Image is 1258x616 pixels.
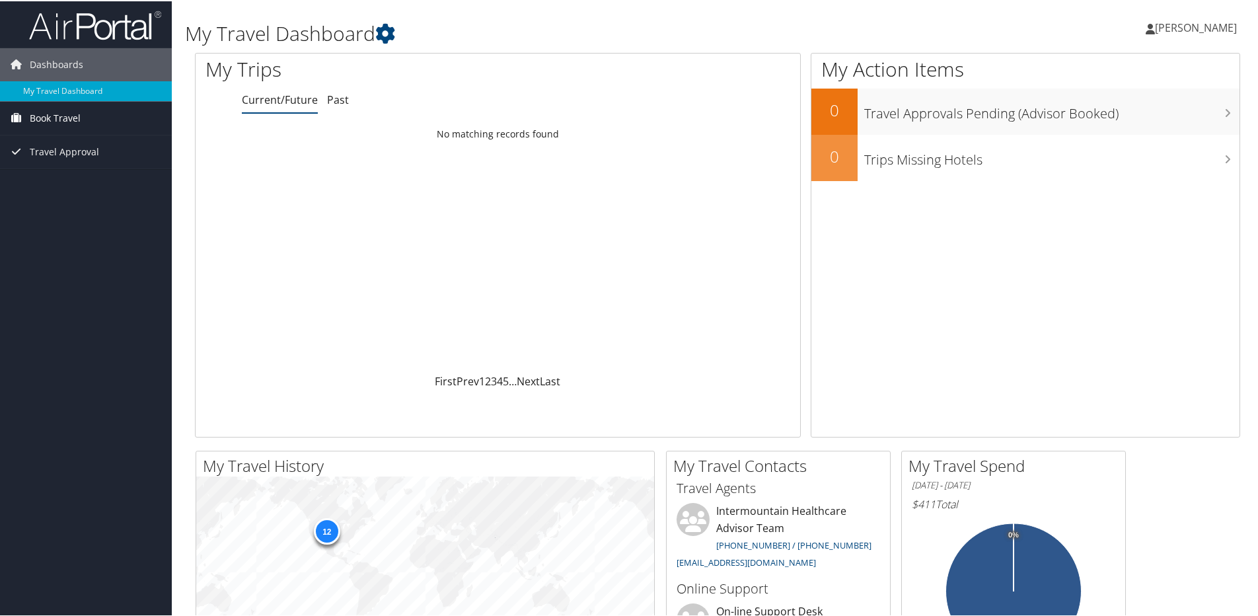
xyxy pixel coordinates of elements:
[673,453,890,476] h2: My Travel Contacts
[670,502,887,572] li: Intermountain Healthcare Advisor Team
[491,373,497,387] a: 3
[509,373,517,387] span: …
[485,373,491,387] a: 2
[503,373,509,387] a: 5
[479,373,485,387] a: 1
[29,9,161,40] img: airportal-logo.png
[912,478,1115,490] h6: [DATE] - [DATE]
[908,453,1125,476] h2: My Travel Spend
[203,453,654,476] h2: My Travel History
[811,54,1239,82] h1: My Action Items
[677,555,816,567] a: [EMAIL_ADDRESS][DOMAIN_NAME]
[1146,7,1250,46] a: [PERSON_NAME]
[912,496,1115,510] h6: Total
[457,373,479,387] a: Prev
[811,134,1239,180] a: 0Trips Missing Hotels
[912,496,936,510] span: $411
[677,478,880,496] h3: Travel Agents
[517,373,540,387] a: Next
[196,121,800,145] td: No matching records found
[30,47,83,80] span: Dashboards
[242,91,318,106] a: Current/Future
[811,87,1239,134] a: 0Travel Approvals Pending (Advisor Booked)
[205,54,538,82] h1: My Trips
[185,19,895,46] h1: My Travel Dashboard
[313,517,340,543] div: 12
[497,373,503,387] a: 4
[435,373,457,387] a: First
[327,91,349,106] a: Past
[540,373,560,387] a: Last
[30,100,81,134] span: Book Travel
[1155,19,1237,34] span: [PERSON_NAME]
[30,134,99,167] span: Travel Approval
[864,143,1239,168] h3: Trips Missing Hotels
[677,578,880,597] h3: Online Support
[864,96,1239,122] h3: Travel Approvals Pending (Advisor Booked)
[811,98,858,120] h2: 0
[716,538,871,550] a: [PHONE_NUMBER] / [PHONE_NUMBER]
[811,144,858,167] h2: 0
[1008,530,1019,538] tspan: 0%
